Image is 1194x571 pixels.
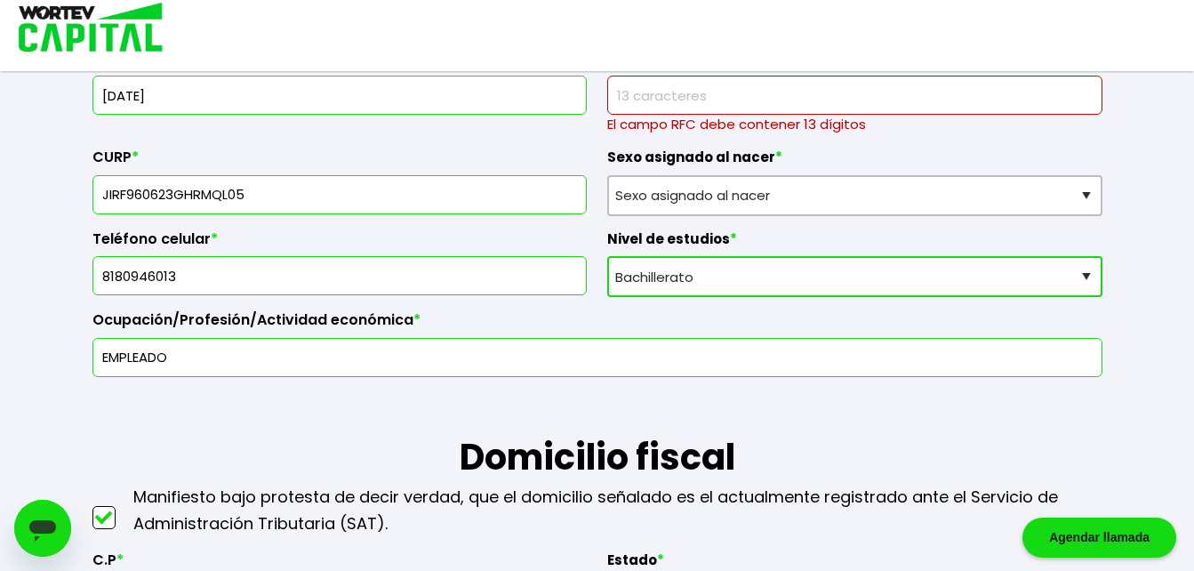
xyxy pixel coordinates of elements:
p: El campo RFC debe contener 13 dígitos [607,115,1102,134]
input: 10 dígitos [100,257,580,294]
input: 13 caracteres [615,76,1094,114]
label: Teléfono celular [92,230,588,257]
iframe: Botón para iniciar la ventana de mensajería [14,500,71,557]
input: DD/MM/AAAA [100,76,580,114]
p: Manifiesto bajo protesta de decir verdad, que el domicilio señalado es el actualmente registrado ... [133,484,1102,537]
div: Agendar llamada [1022,518,1176,558]
label: CURP [92,149,588,175]
h1: Domicilio fiscal [92,377,1102,484]
input: 18 caracteres [100,176,580,213]
label: Nivel de estudios [607,230,1102,257]
label: Sexo asignado al nacer [607,149,1102,175]
label: Ocupación/Profesión/Actividad económica [92,311,1102,338]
